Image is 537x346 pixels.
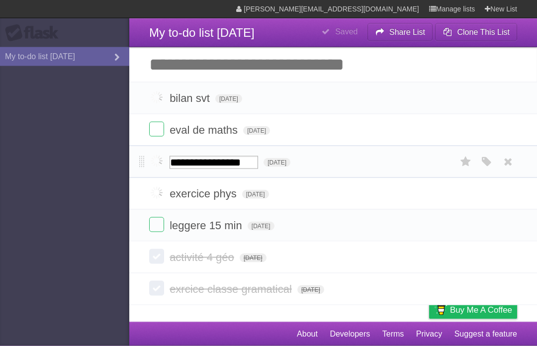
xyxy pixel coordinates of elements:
[242,190,269,199] span: [DATE]
[367,23,433,41] button: Share List
[450,301,512,319] span: Buy me a coffee
[457,28,510,36] b: Clone This List
[170,124,240,136] span: eval de maths
[416,325,442,344] a: Privacy
[170,92,212,104] span: bilan svt
[149,154,164,169] label: Done
[297,285,324,294] span: [DATE]
[215,94,242,103] span: [DATE]
[149,185,164,200] label: Done
[149,249,164,264] label: Done
[170,219,245,232] span: leggere 15 min
[429,301,517,319] a: Buy me a coffee
[170,187,239,200] span: exercice phys
[149,281,164,296] label: Done
[434,301,447,318] img: Buy me a coffee
[335,27,358,36] b: Saved
[5,24,65,42] div: Flask
[264,158,290,167] span: [DATE]
[149,26,255,39] span: My to-do list [DATE]
[330,325,370,344] a: Developers
[170,251,237,263] span: activité 4 géo
[243,126,270,135] span: [DATE]
[382,325,404,344] a: Terms
[454,325,517,344] a: Suggest a feature
[149,217,164,232] label: Done
[149,90,164,105] label: Done
[240,254,267,262] span: [DATE]
[435,23,517,41] button: Clone This List
[389,28,425,36] b: Share List
[170,283,294,295] span: exrcice classe gramatical
[456,154,475,170] label: Star task
[248,222,274,231] span: [DATE]
[297,325,318,344] a: About
[149,122,164,137] label: Done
